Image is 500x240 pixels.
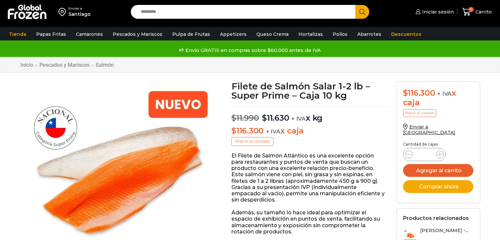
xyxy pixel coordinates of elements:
[231,113,236,123] span: $
[6,28,30,40] a: Tienda
[39,62,90,68] a: Pescados y Mariscos
[403,180,473,193] button: Comprar ahora
[354,28,385,40] a: Abarrotes
[355,5,369,19] button: Search button
[68,6,91,11] div: Enviar a
[231,126,386,136] p: x caja
[231,137,274,146] p: Precio al contado
[403,109,436,117] p: Precio al contado
[231,107,386,123] p: x kg
[403,124,456,135] a: Enviar a [GEOGRAPHIC_DATA]
[437,90,452,97] span: + IVA
[231,82,386,100] h1: Filete de Salmón Salar 1-2 lb – Super Prime – Caja 10 kg
[474,9,492,15] span: Carrito
[291,115,306,122] span: + IVA
[329,28,351,40] a: Pollos
[295,28,326,40] a: Hortalizas
[169,28,213,40] a: Pulpa de Frutas
[468,7,474,12] span: 0
[231,126,236,135] span: $
[231,209,386,235] p: Además, su tamaño lo hace ideal para optimizar el espacio de exhibición en puntos de venta, facil...
[420,9,454,15] span: Iniciar sesión
[73,28,106,40] a: Camarones
[461,4,493,20] a: 0 Carrito
[403,88,408,98] span: $
[217,28,250,40] a: Appetizers
[20,62,114,68] nav: Breadcrumb
[403,142,473,147] p: Cantidad de cajas
[388,28,425,40] a: Descuentos
[403,215,469,221] h2: Productos relacionados
[253,28,292,40] a: Queso Crema
[403,88,473,108] div: x caja
[231,153,386,203] p: El Filete de Salmón Atlántico es una excelente opción para restaurantes y puntos de venta que bus...
[266,128,280,135] span: + IVA
[20,62,34,68] a: Inicio
[68,11,91,17] div: Santiago
[403,164,473,177] button: Agregar al carrito
[262,113,289,123] bdi: 11.630
[403,88,435,98] bdi: 116.300
[95,62,114,68] a: Salmón
[231,126,264,135] bdi: 116.300
[231,113,259,123] bdi: 11.990
[109,28,166,40] a: Pescados y Mariscos
[59,6,68,17] img: address-field-icon.svg
[420,228,468,233] h3: [PERSON_NAME] -...
[33,28,69,40] a: Papas Fritas
[418,150,431,159] input: Product quantity
[262,113,267,123] span: $
[414,5,454,18] a: Iniciar sesión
